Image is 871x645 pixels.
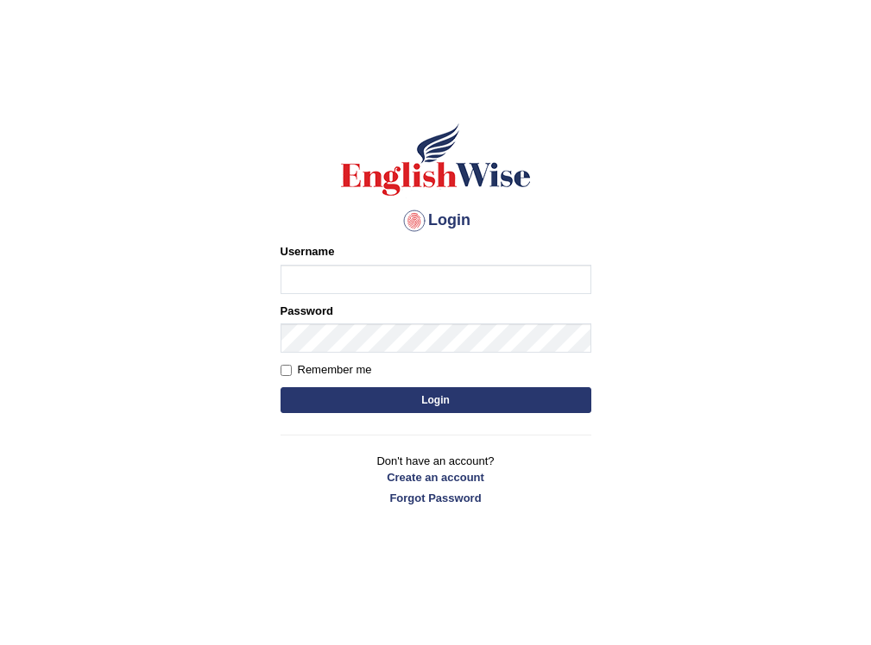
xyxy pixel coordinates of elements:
button: Login [281,387,591,413]
label: Remember me [281,361,372,379]
label: Username [281,243,335,260]
p: Don't have an account? [281,453,591,506]
a: Forgot Password [281,490,591,506]
img: Logo of English Wise sign in for intelligent practice with AI [338,121,534,198]
label: Password [281,303,333,319]
a: Create an account [281,469,591,485]
input: Remember me [281,365,292,376]
h4: Login [281,207,591,235]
